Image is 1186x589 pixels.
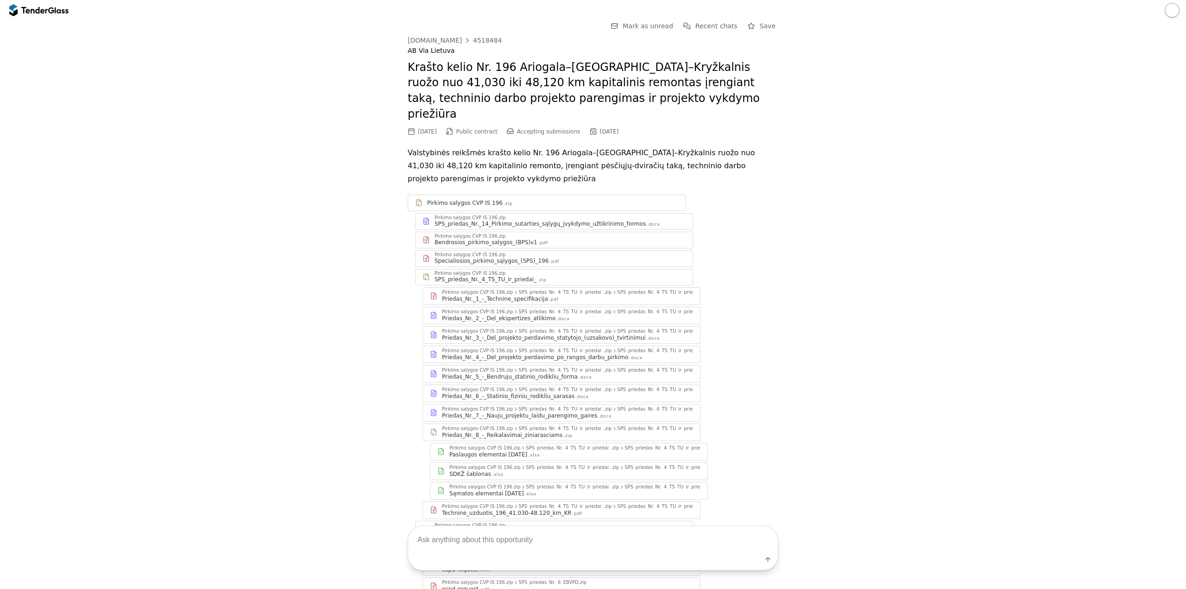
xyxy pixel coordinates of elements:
div: Priedas_Nr._3_-_Del_projekto_perdavimo_statytojo_(uzsakovo)_tvirtinimui [442,334,646,342]
div: SPS_priedas_Nr._4_TS_TU_ir_priedai_.zip [518,368,612,373]
div: .docx [629,355,643,361]
div: SPS_priedas_Nr._4_TS_TU_ir_priedai_/SPS priedas Nr. 4 TS_TU ir priedai [617,290,781,295]
a: Pirkimo salygos CVP IS 196.zipSPS_priedas_Nr._4_TS_TU_ir_priedai_.zipSPS_priedas_Nr._4_TS_TU_ir_p... [423,287,700,305]
div: [DOMAIN_NAME] [408,37,462,44]
div: Pirkimo salygos CVP IS 196.zip [442,504,513,509]
div: Pirkimo salygos CVP IS 196.zip [449,485,520,489]
div: SPS_priedas_Nr._4_TS_TU_ir_priedai_.zip [518,387,612,392]
div: Pirkimo salygos CVP IS 196.zip [442,407,513,412]
div: Priedas_Nr._6_-_Statinio_fiziniu_rodikliu_sarasas [442,393,574,400]
div: .zip [504,201,512,207]
p: Valstybinės reikšmės krašto kelio Nr. 196 Ariogala–[GEOGRAPHIC_DATA]–Kryžkalnis ruožo nuo 41,030 ... [408,146,778,185]
a: Pirkimo salygos CVP IS 196.zipSPS_priedas_Nr._4_TS_TU_ir_priedai_.zipSPS_priedas_Nr._4_TS_TU_ir_p... [423,346,700,363]
a: Pirkimo salygos CVP IS 196.zipSPS_priedas_Nr._4_TS_TU_ir_priedai_.zipSPS_priedas_Nr._4_TS_TU_ir_p... [423,326,700,344]
div: Priedas_Nr._4_-_Del_projekto_perdavimo_po_rangos_darbu_pirkimo [442,354,628,361]
div: Pirkimo salygos CVP IS 196.zip [442,426,513,431]
div: Sąmatos elementai [DATE] [449,490,524,497]
div: SPS_priedas_Nr._4_TS_TU_ir_priedai_/SPS priedas Nr. 4 TS_TU ir priedai [617,368,781,373]
div: SPS_priedas_Nr._4_TS_TU_ir_priedai_.zip [518,290,612,295]
a: Pirkimo salygos CVP IS 196.zipSPS_priedas_Nr._4_TS_TU_ir_priedai_.zipSPS_priedas_Nr._4_TS_TU_ir_p... [423,385,700,402]
div: Pirkimo salygos CVP IS 196.zip [449,465,520,470]
button: Mark as unread [608,20,676,32]
div: Paslaugos elementai [DATE] [449,451,527,458]
div: SPS_priedas_Nr._4_TS_TU_ir_priedai_.zip [526,446,619,450]
a: Pirkimo salygos CVP IS 196.zipSPS_priedas_Nr._4_TS_TU_ir_priedai_.zipSPS_priedas_Nr._4_TS_TU_ir_p... [423,307,700,324]
div: SPS_priedas_Nr._4_TS_TU_ir_priedai_.zip [526,485,619,489]
div: Pirkimo salygos CVP IS 196.zip [442,368,513,373]
a: Pirkimo salygos CVP IS 196.zipSpecialiosios_pirkimo_sąlygos_(SPS)_196.pdf [415,250,693,267]
div: Pirkimo salygos CVP IS 196.zip [435,271,505,276]
span: Recent chats [695,22,738,30]
div: SPS_priedas_Nr._4_TS_TU_ir_priedai_/SPS priedas Nr. 4 TS_TU ir priedai [617,426,781,431]
div: Pirkimo salygos CVP IS 196.zip [435,234,505,239]
div: Bendrosios_pirkimo_salygos_(BPS)v1 [435,239,537,246]
span: Public contract [456,128,498,135]
a: Pirkimo salygos CVP IS 196.zipSPS_priedas_Nr._4_TS_TU_ir_priedai_.zipSPS_priedas_Nr._4_TS_TU_ir_p... [430,443,708,461]
div: Pirkimo salygos CVP IS 196.zip [442,329,513,334]
a: Pirkimo salygos CVP IS 196.zipSPS_priedas_Nr._4_TS_TU_ir_priedai_.zipSPS_priedas_Nr._4_TS_TU_ir_p... [423,501,700,519]
div: [DATE] [418,128,437,135]
div: Pirkimo salygos CVP IS 196.zip [435,215,505,220]
div: Priedas_Nr._2_-_Del_ekspertizes_atlikimo [442,315,555,322]
div: SPS_priedas_Nr._4_TS_TU_ir_priedai_.zip [518,329,612,334]
div: .docx [647,222,660,228]
a: [DOMAIN_NAME]4518484 [408,37,502,44]
div: SPS_priedas_Nr._4_TS_TU_ir_priedai_/SPS priedas Nr. 4 TS_TU ir priedai [617,387,781,392]
div: AB Via Lietuva [408,47,778,55]
div: Pirkimo salygos CVP IS 196.zip [442,387,513,392]
h2: Krašto kelio Nr. 196 Ariogala–[GEOGRAPHIC_DATA]–Kryžkalnis ruožo nuo 41,030 iki 48,120 km kapital... [408,60,778,122]
div: SDKŽ šablonas [449,470,491,478]
div: .docx [556,316,570,322]
div: SPS_priedas_Nr._4_TS_TU_ir_priedai_.zip [518,407,612,412]
span: Mark as unread [623,22,673,30]
a: Pirkimo salygos CVP IS 196.zipSPS_priedas_Nr._4_TS_TU_ir_priedai_.zipSPS_priedas_Nr._4_TS_TU_ir_p... [430,482,708,500]
button: Recent chats [681,20,740,32]
div: SPS_priedas_Nr._4_TS_TU_ir_priedai_/SPS priedas Nr. 4 TS_TU ir priedai [617,407,781,412]
div: 4518484 [473,37,502,44]
div: Pirkimo salygos CVP IS 196.zip [442,310,513,314]
div: .docx [575,394,589,400]
div: SPS_priedas_Nr._4_TS_TU_ir_priedai_/SPS priedas Nr. 4 TS_TU ir priedai/Priedas_Nr._8_-_Reikalavim... [625,465,899,470]
button: Save [745,20,778,32]
div: .pdf [549,259,559,265]
span: Accepting submissions [517,128,580,135]
div: Pirkimo salygos CVP IS 196 [427,199,503,207]
div: SPS_priedas_Nr._4_TS_TU_ir_priedai_ [435,276,536,283]
div: Specialiosios_pirkimo_sąlygos_(SPS)_196 [435,257,549,265]
a: Pirkimo salygos CVP IS 196.zipSPS_priedas_Nr._4_TS_TU_ir_priedai_.zipSPS_priedas_Nr._4_TS_TU_ir_p... [430,462,708,480]
div: SPS_priedas_Nr._4_TS_TU_ir_priedai_/SPS priedas Nr. 4 TS_TU ir priedai [617,329,781,334]
div: SPS_priedas_Nr._14_Pirkimo_sutarties_sąlygų_įvykdymo_užtikrinimo_formos [435,220,646,228]
div: .zip [537,277,546,283]
div: SPS_priedas_Nr._4_TS_TU_ir_priedai_.zip [518,348,612,353]
div: .docx [579,374,592,380]
div: .pdf [538,240,548,246]
div: Pirkimo salygos CVP IS 196.zip [449,446,520,450]
div: .zip [563,433,572,439]
div: Pirkimo salygos CVP IS 196.zip [442,348,513,353]
div: .pdf [549,297,559,303]
div: [DATE] [600,128,619,135]
a: Pirkimo salygos CVP IS 196.zipSPS_priedas_Nr._4_TS_TU_ir_priedai_.zip [415,269,693,285]
div: SPS_priedas_Nr._4_TS_TU_ir_priedai_/SPS priedas Nr. 4 TS_TU ir priedai/Priedas_Nr._8_-_Reikalavim... [625,446,899,450]
div: .xlsx [492,472,504,478]
a: Pirkimo salygos CVP IS 196.zip [408,195,686,211]
a: Pirkimo salygos CVP IS 196.zipBendrosios_pirkimo_salygos_(BPS)v1.pdf [415,232,693,248]
div: Priedas_Nr._7_-_Nauju_projektu_laidu_parengimo_gaires [442,412,597,419]
div: SPS_priedas_Nr._4_TS_TU_ir_priedai_/SPS priedas Nr. 4 TS_TU ir priedai [617,310,781,314]
div: SPS_priedas_Nr._4_TS_TU_ir_priedai_.zip [518,504,612,509]
div: SPS_priedas_Nr._4_TS_TU_ir_priedai_/SPS priedas Nr. 4 TS_TU ir priedai [617,504,781,509]
div: Pirkimo salygos CVP IS 196.zip [442,290,513,295]
div: .docx [598,413,612,419]
span: Save [760,22,776,30]
div: .xlsx [525,491,536,497]
div: SPS_priedas_Nr._4_TS_TU_ir_priedai_/SPS priedas Nr. 4 TS_TU ir priedai/Priedas_Nr._8_-_Reikalavim... [625,485,899,489]
a: Pirkimo salygos CVP IS 196.zipSPS_priedas_Nr._4_TS_TU_ir_priedai_.zipSPS_priedas_Nr._4_TS_TU_ir_p... [423,424,700,441]
div: SPS_priedas_Nr._4_TS_TU_ir_priedai_.zip [526,465,619,470]
div: Priedas_Nr._8_-_Reikalavimai_ziniarasciams [442,431,562,439]
a: Pirkimo salygos CVP IS 196.zipSPS_priedas_Nr._4_TS_TU_ir_priedai_.zipSPS_priedas_Nr._4_TS_TU_ir_p... [423,404,700,422]
div: .docx [647,336,660,342]
div: Priedas_Nr._1_-_Technine_specifikacija [442,295,548,303]
div: SPS_priedas_Nr._4_TS_TU_ir_priedai_/SPS priedas Nr. 4 TS_TU ir priedai [617,348,781,353]
a: Pirkimo salygos CVP IS 196.zipSPS_priedas_Nr._4_TS_TU_ir_priedai_.zipSPS_priedas_Nr._4_TS_TU_ir_p... [423,365,700,383]
div: Pirkimo salygos CVP IS 196.zip [435,253,505,257]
